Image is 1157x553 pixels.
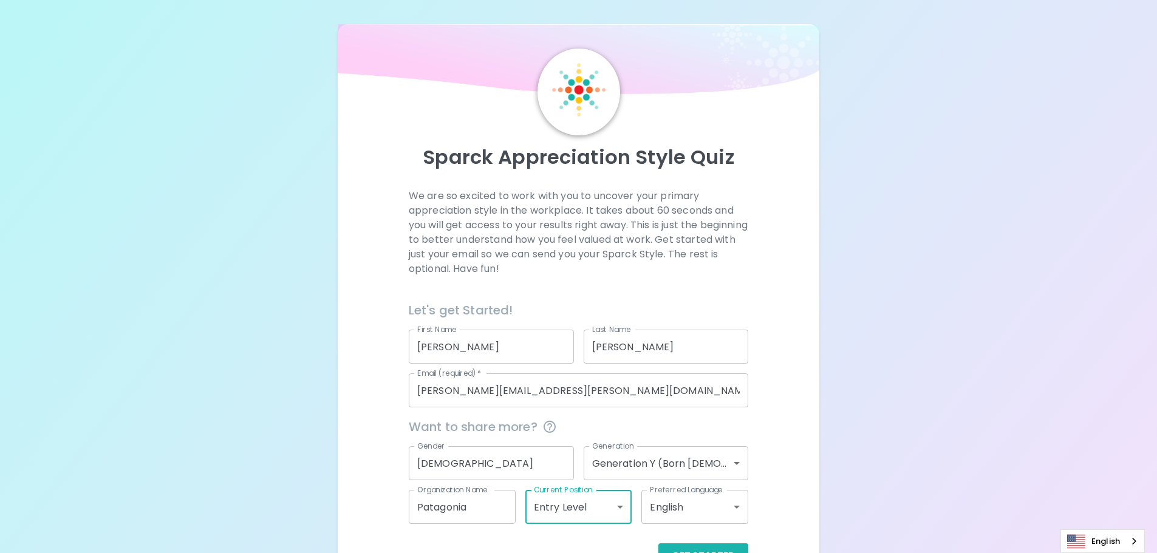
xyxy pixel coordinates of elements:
img: wave [338,24,820,100]
p: Sparck Appreciation Style Quiz [352,145,805,169]
a: English [1061,530,1144,552]
img: Sparck Logo [552,63,606,117]
label: Generation [592,441,634,451]
label: Last Name [592,324,630,334]
span: Want to share more? [409,417,748,436]
label: Email (required) [417,368,482,378]
p: We are so excited to work with you to uncover your primary appreciation style in the workplace. I... [409,189,748,276]
div: Entry Level [525,490,632,524]
div: Language [1060,529,1145,553]
aside: Language selected: English [1060,529,1145,553]
div: Generation Y (Born [DEMOGRAPHIC_DATA] - [DEMOGRAPHIC_DATA]) [584,446,749,480]
label: First Name [417,324,457,334]
div: English [641,490,748,524]
label: Organization Name [417,484,488,495]
label: Gender [417,441,445,451]
label: Current Position [534,484,593,495]
h6: Let's get Started! [409,300,748,320]
svg: This information is completely confidential and only used for aggregated appreciation studies at ... [542,419,557,434]
label: Preferred Language [650,484,723,495]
